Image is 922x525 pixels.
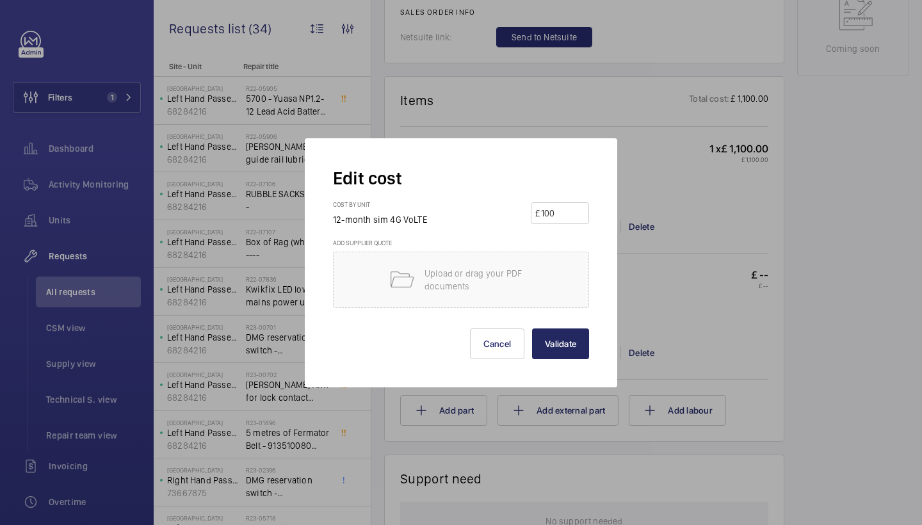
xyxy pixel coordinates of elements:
[333,166,589,190] h2: Edit cost
[540,203,585,223] input: --
[425,267,533,293] p: Upload or drag your PDF documents
[470,328,525,359] button: Cancel
[535,207,540,220] div: £
[532,328,589,359] button: Validate
[333,200,440,213] h3: Cost by unit
[333,239,589,252] h3: Add supplier quote
[333,214,427,225] span: 12-month sim 4G VoLTE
